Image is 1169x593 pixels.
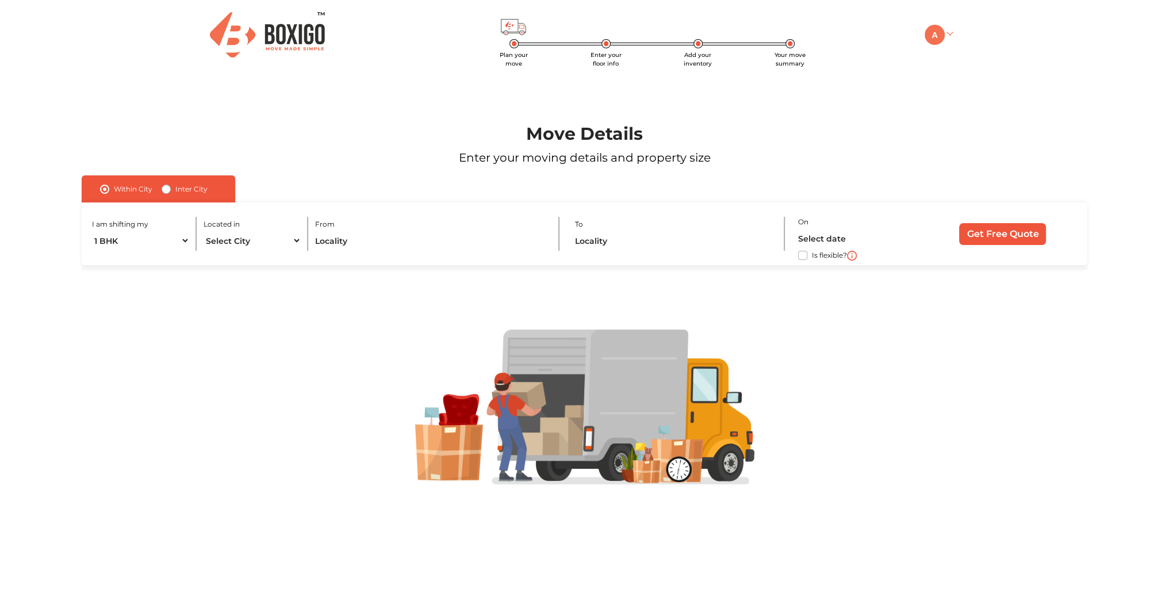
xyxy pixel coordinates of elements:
input: Select date [798,228,914,248]
label: From [315,219,335,229]
h1: Move Details [47,124,1122,144]
label: Is flexible? [812,248,847,261]
label: Located in [204,219,240,229]
label: Inter City [175,182,208,196]
label: To [575,219,583,229]
input: Locality [575,231,772,251]
input: Locality [315,231,546,251]
p: Enter your moving details and property size [47,149,1122,166]
img: Boxigo [210,12,325,58]
span: Your move summary [775,51,806,67]
label: On [798,217,808,227]
span: Plan your move [500,51,528,67]
input: Get Free Quote [959,223,1046,245]
span: Add your inventory [684,51,712,67]
img: i [847,251,857,261]
label: I am shifting my [92,219,148,229]
label: Within City [114,182,152,196]
span: Enter your floor info [591,51,622,67]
